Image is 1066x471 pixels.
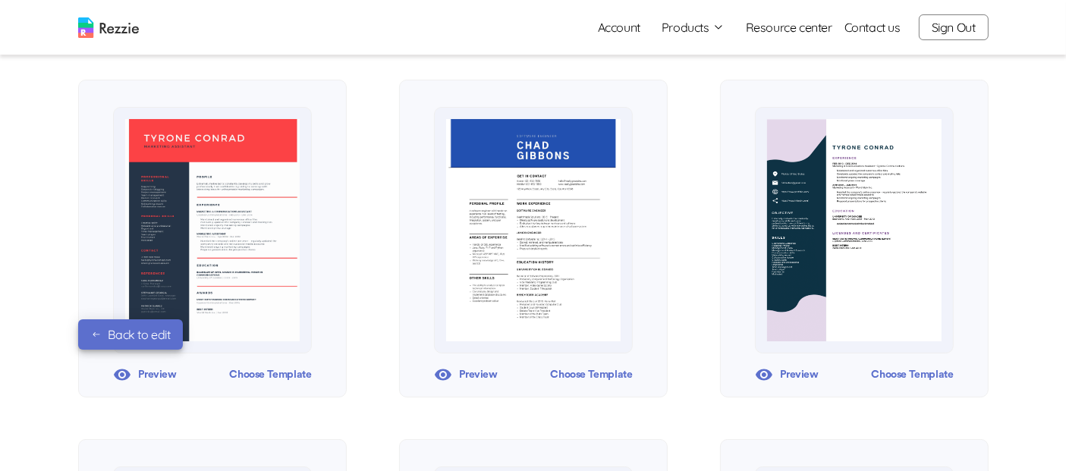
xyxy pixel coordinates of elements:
[78,17,139,38] img: logo
[755,363,819,386] div: Preview
[746,18,832,36] a: Resource center
[767,119,942,341] img: Resume Sample
[844,18,901,36] a: Contact us
[919,14,989,40] button: Sign Out
[125,119,300,341] img: Resume Sample
[446,119,621,341] img: Resume Sample
[78,319,183,350] a: Back to edit
[662,18,725,36] button: Products
[586,12,652,42] a: Account
[113,363,177,386] div: Preview
[550,363,632,386] div: Choose Template
[229,363,311,386] div: Choose Template
[871,363,953,386] div: Choose Template
[434,363,498,386] div: Preview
